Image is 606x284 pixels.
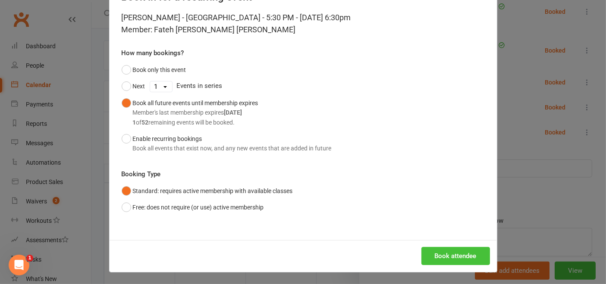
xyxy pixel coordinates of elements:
[133,119,136,126] strong: 1
[122,48,184,58] label: How many bookings?
[122,12,485,36] div: [PERSON_NAME] - [GEOGRAPHIC_DATA] - 5:30 PM - [DATE] 6:30pm Member: Fateh [PERSON_NAME] [PERSON_N...
[122,78,145,94] button: Next
[122,78,485,94] div: Events in series
[133,98,258,127] div: Book all future events until membership expires
[9,255,29,275] iframe: Intercom live chat
[122,169,161,179] label: Booking Type
[142,119,149,126] strong: 52
[133,118,258,127] div: of remaining events will be booked.
[122,62,186,78] button: Book only this event
[26,255,33,262] span: 1
[122,183,293,199] button: Standard: requires active membership with available classes
[133,108,258,117] div: Member's last membership expires
[133,144,332,153] div: Book all events that exist now, and any new events that are added in future
[224,109,242,116] strong: [DATE]
[122,95,258,131] button: Book all future events until membership expiresMember's last membership expires[DATE]1of52remaini...
[122,131,332,157] button: Enable recurring bookingsBook all events that exist now, and any new events that are added in future
[122,199,264,215] button: Free: does not require (or use) active membership
[421,247,490,265] button: Book attendee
